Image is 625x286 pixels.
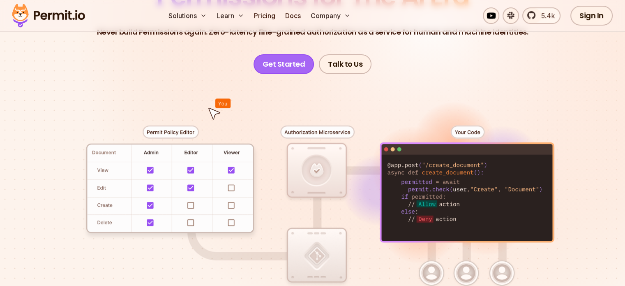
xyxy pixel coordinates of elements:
button: Solutions [165,7,210,24]
a: Docs [282,7,304,24]
a: Pricing [251,7,279,24]
a: Talk to Us [319,54,371,74]
p: Never build Permissions again. Zero-latency fine-grained authorization as a service for human and... [97,26,528,38]
a: Sign In [570,6,613,26]
a: Get Started [254,54,314,74]
button: Learn [213,7,247,24]
span: 5.4k [536,11,555,21]
button: Company [307,7,354,24]
img: Permit logo [8,2,89,30]
a: 5.4k [522,7,560,24]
